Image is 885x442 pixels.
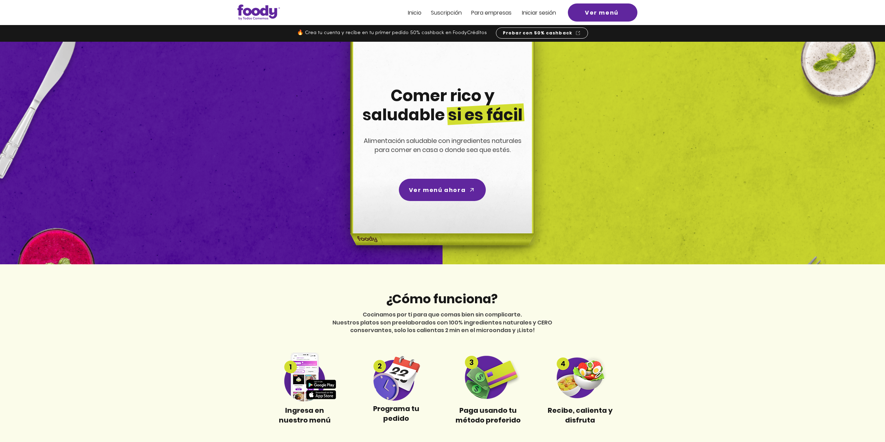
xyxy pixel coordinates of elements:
[456,405,521,425] span: Paga usando tu método preferido
[272,353,337,402] img: Step 1 compress.png
[845,402,878,435] iframe: Messagebird Livechat Widget
[522,9,556,17] span: Iniciar sesión
[568,3,637,22] a: Ver menú
[431,10,462,16] a: Suscripción
[456,355,521,399] img: Step3 compress.png
[548,405,613,425] span: Recibe, calienta y disfruta
[386,290,498,308] span: ¿Cómo funciona?
[362,85,523,126] span: Comer rico y saludable si es fácil
[399,179,486,201] a: Ver menú ahora
[471,9,478,17] span: Pa
[331,42,552,264] img: headline-center-compress.png
[332,319,552,334] span: Nuestros platos son preelaborados con 100% ingredientes naturales y CERO conservantes, solo los c...
[373,404,419,423] span: Programa tu pedido
[238,5,280,20] img: Logo_Foody V2.0.0 (3).png
[496,27,588,39] a: Probar con 50% cashback
[548,355,613,398] img: Step 4 compress.png
[279,405,331,425] span: Ingresa en nuestro menú
[364,136,522,154] span: Alimentación saludable con ingredientes naturales para comer en casa o donde sea que estés.
[522,10,556,16] a: Iniciar sesión
[431,9,462,17] span: Suscripción
[478,9,512,17] span: ra empresas
[364,353,429,401] img: Step 2 compress.png
[409,186,466,194] span: Ver menú ahora
[363,311,522,319] span: Cocinamos por ti para que comas bien sin complicarte.
[585,8,619,17] span: Ver menú
[408,10,421,16] a: Inicio
[408,9,421,17] span: Inicio
[471,10,512,16] a: Para empresas
[297,30,487,35] span: 🔥 Crea tu cuenta y recibe en tu primer pedido 50% cashback en FoodyCréditos
[503,30,573,36] span: Probar con 50% cashback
